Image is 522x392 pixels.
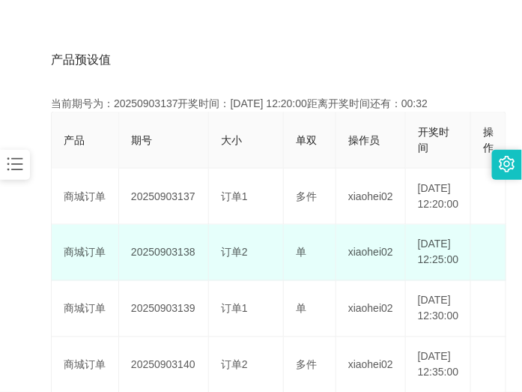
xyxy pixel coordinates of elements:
[336,169,406,225] td: xiaohei02
[406,169,472,225] td: [DATE] 12:20:00
[221,247,248,259] span: 订单2
[221,303,248,315] span: 订单1
[119,225,209,281] td: 20250903138
[406,225,472,281] td: [DATE] 12:25:00
[296,247,306,259] span: 单
[221,190,248,202] span: 订单1
[119,281,209,337] td: 20250903139
[296,134,317,146] span: 单双
[51,96,471,112] div: 当前期号为：20250903137开奖时间：[DATE] 12:20:00距离开奖时间还有：00:32
[51,51,111,69] span: 产品预设值
[119,169,209,225] td: 20250903137
[52,169,119,225] td: 商城订单
[336,281,406,337] td: xiaohei02
[406,281,472,337] td: [DATE] 12:30:00
[296,190,317,202] span: 多件
[52,225,119,281] td: 商城订单
[499,156,515,172] i: 图标: setting
[221,134,242,146] span: 大小
[348,134,380,146] span: 操作员
[5,154,25,174] i: 图标: bars
[418,126,449,154] span: 开奖时间
[131,134,152,146] span: 期号
[296,359,317,371] span: 多件
[221,359,248,371] span: 订单2
[483,126,494,154] span: 操作
[52,281,119,337] td: 商城订单
[336,225,406,281] td: xiaohei02
[296,303,306,315] span: 单
[64,134,85,146] span: 产品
